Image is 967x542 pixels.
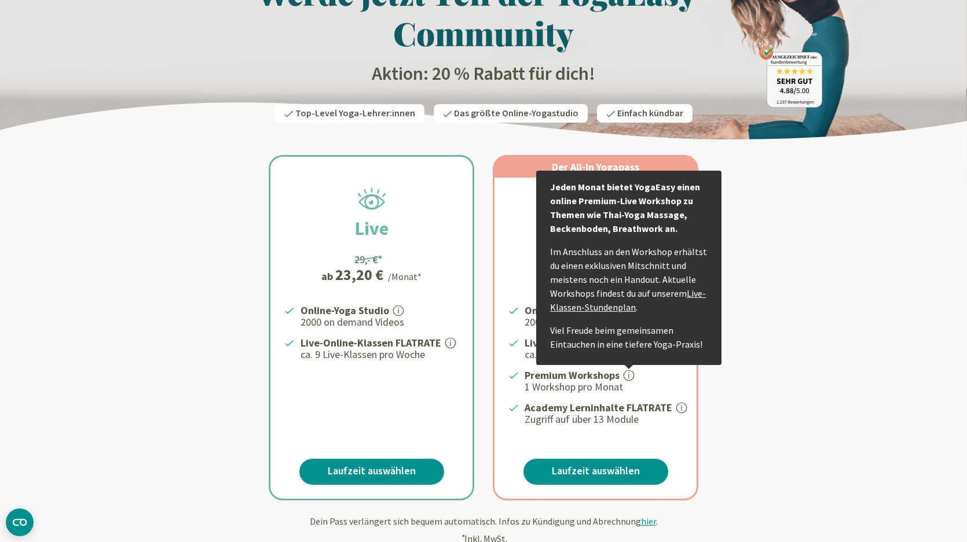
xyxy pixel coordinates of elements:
span: Das größte Online-Yogastudio [454,107,578,120]
p: 1 Workshop pro Monat [525,380,683,394]
button: CMP-Widget öffnen [6,508,34,536]
h2: Live [327,215,416,242]
img: ausgezeichnet_badge.png [759,46,822,108]
h2: Premium [530,215,661,242]
strong: Online-Yoga Studio [525,304,613,317]
span: Der All-In Yogapass [552,160,639,174]
p: 2000 on demand Videos [525,315,683,329]
div: 29,- €* [354,252,383,267]
h2: Aktion: 20 % Rabatt für dich! [145,62,822,86]
span: Top-Level Yoga-Lehrer:innen [295,107,415,120]
strong: Live-Online-Klassen FLATRATE [525,336,665,349]
div: /Monat* [388,270,422,283]
p: Viel Freude beim gemeinsamen Eintauchen in eine tiefere Yoga-Praxis! [550,323,708,351]
p: Im Anschluss an den Workshop erhältst du einen exklusiven Mitschnitt und meistens noch ein Handou... [550,245,708,314]
strong: Live-Online-Klassen FLATRATE [301,336,441,349]
p: 2000 on demand Videos [301,315,459,329]
strong: Academy Lerninhalte FLATRATE [525,401,672,414]
span: Einfach kündbar [617,107,683,120]
p: Zugriff auf über 13 Module [525,412,683,426]
strong: Jeden Monat bietet YogaEasy einen online Premium-Live Workshop zu Themen wie Thai-Yoga Massage, B... [550,181,700,234]
strong: Premium Workshops [525,368,620,382]
a: Laufzeit auswählen [299,459,444,485]
span: hier [641,515,656,527]
p: ca. 9 Live-Klassen pro Woche [301,348,459,362]
p: ca. 9 Live-Klassen pro Woche [525,348,683,362]
strong: Online-Yoga Studio [301,304,389,317]
span: ab [321,268,335,284]
div: 23,20 € [335,267,383,282]
a: Laufzeit auswählen [523,459,668,485]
